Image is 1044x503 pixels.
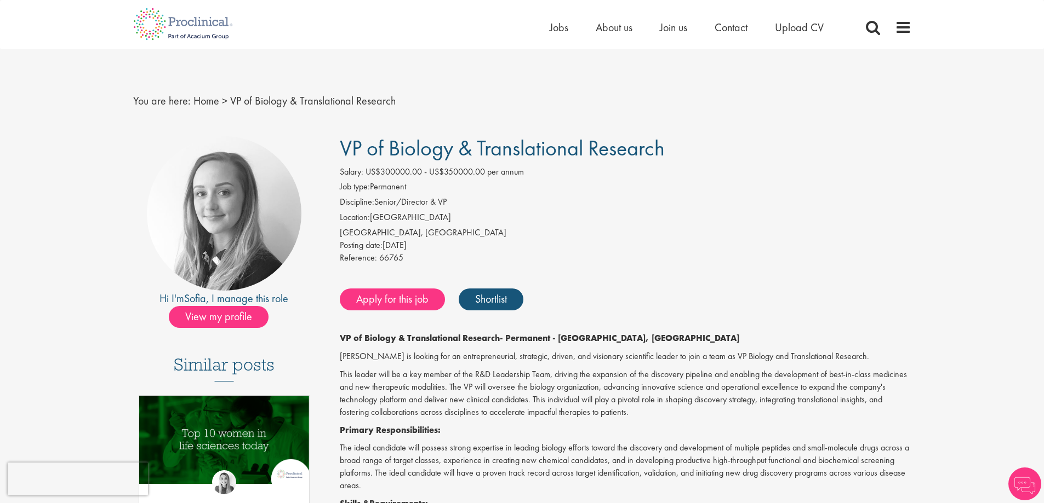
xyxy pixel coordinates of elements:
[212,470,236,494] img: Hannah Burke
[340,196,911,211] li: Senior/Director & VP
[139,396,310,493] a: Link to a post
[340,239,911,252] div: [DATE]
[133,94,191,108] span: You are here:
[340,227,911,239] div: [GEOGRAPHIC_DATA], [GEOGRAPHIC_DATA]
[340,181,911,196] li: Permanent
[340,350,911,363] p: [PERSON_NAME] is looking for an entrepreneurial, strategic, driven, and visionary scientific lead...
[340,166,363,178] label: Salary:
[366,166,524,177] span: US$300000.00 - US$350000.00 per annum
[500,332,739,344] strong: - Permanent - [GEOGRAPHIC_DATA], [GEOGRAPHIC_DATA]
[193,94,219,108] a: breadcrumb link
[139,396,310,484] img: Top 10 women in life sciences today
[340,442,911,492] p: The ideal candidate will possess strong expertise in leading biology efforts toward the discovery...
[459,288,523,310] a: Shortlist
[775,20,824,34] a: Upload CV
[340,368,911,418] p: This leader will be a key member of the R&D Leadership Team, driving the expansion of the discove...
[550,20,568,34] a: Jobs
[184,291,206,305] a: Sofia
[379,252,403,263] span: 66765
[715,20,748,34] a: Contact
[133,291,316,307] div: Hi I'm , I manage this role
[174,355,275,381] h3: Similar posts
[340,252,377,264] label: Reference:
[340,424,441,436] strong: Primary Responsibilities:
[222,94,227,108] span: >
[340,211,370,224] label: Location:
[340,196,374,209] label: Discipline:
[8,462,148,495] iframe: reCAPTCHA
[340,134,665,162] span: VP of Biology & Translational Research
[660,20,687,34] a: Join us
[596,20,632,34] a: About us
[340,181,370,193] label: Job type:
[230,94,396,108] span: VP of Biology & Translational Research
[340,211,911,227] li: [GEOGRAPHIC_DATA]
[340,239,383,251] span: Posting date:
[340,332,500,344] strong: VP of Biology & Translational Research
[169,308,279,322] a: View my profile
[169,306,269,328] span: View my profile
[340,288,445,310] a: Apply for this job
[147,136,301,291] img: imeage of recruiter Sofia Amark
[1008,467,1041,500] img: Chatbot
